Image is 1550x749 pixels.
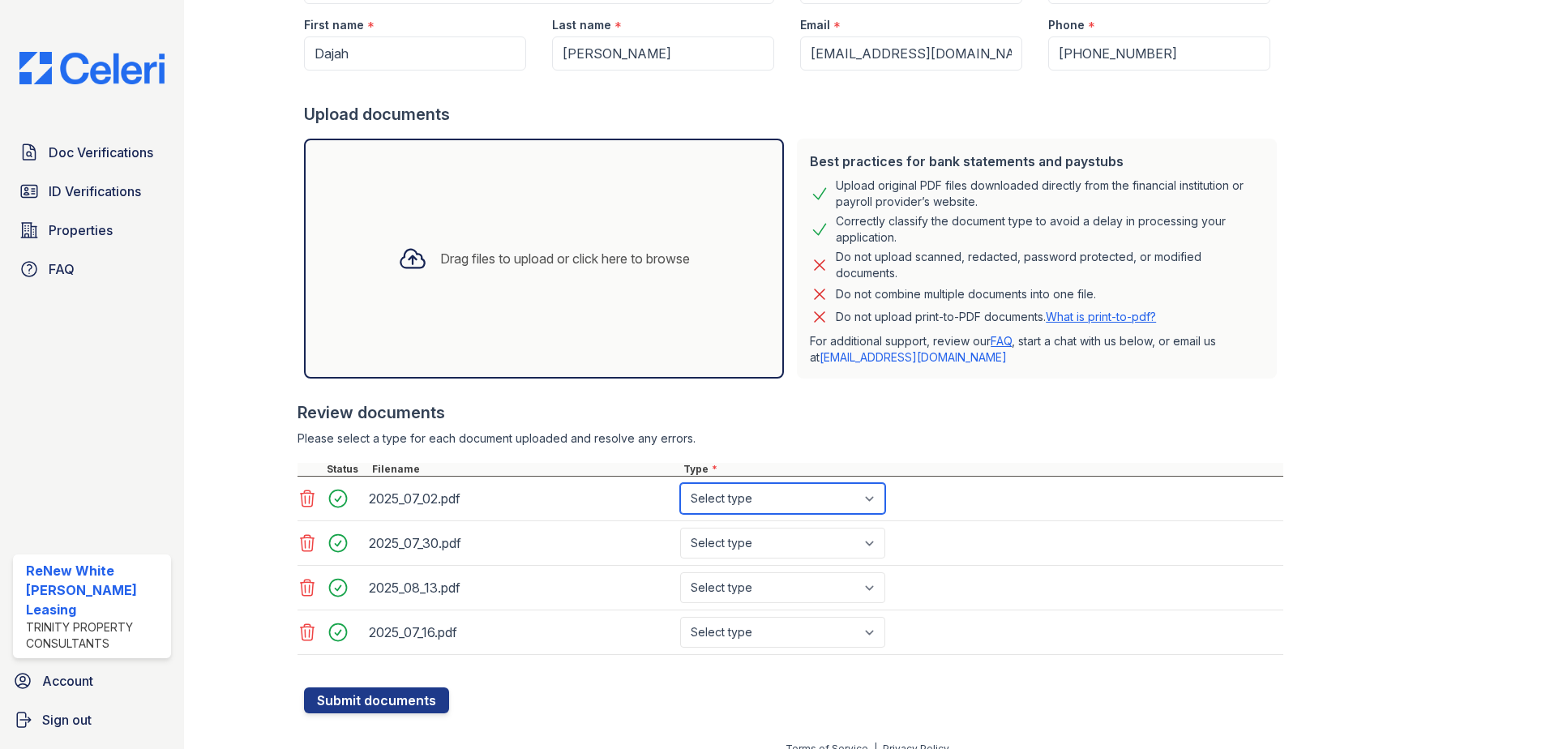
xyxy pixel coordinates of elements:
[1048,17,1085,33] label: Phone
[6,704,178,736] a: Sign out
[440,249,690,268] div: Drag files to upload or click here to browse
[836,178,1264,210] div: Upload original PDF files downloaded directly from the financial institution or payroll provider’...
[13,214,171,246] a: Properties
[810,333,1264,366] p: For additional support, review our , start a chat with us below, or email us at
[49,143,153,162] span: Doc Verifications
[49,259,75,279] span: FAQ
[304,103,1283,126] div: Upload documents
[552,17,611,33] label: Last name
[836,249,1264,281] div: Do not upload scanned, redacted, password protected, or modified documents.
[369,486,674,511] div: 2025_07_02.pdf
[820,350,1007,364] a: [EMAIL_ADDRESS][DOMAIN_NAME]
[42,710,92,730] span: Sign out
[42,671,93,691] span: Account
[304,17,364,33] label: First name
[298,430,1283,447] div: Please select a type for each document uploaded and resolve any errors.
[680,463,1283,476] div: Type
[991,334,1012,348] a: FAQ
[369,575,674,601] div: 2025_08_13.pdf
[298,401,1283,424] div: Review documents
[800,17,830,33] label: Email
[304,687,449,713] button: Submit documents
[6,665,178,697] a: Account
[369,530,674,556] div: 2025_07_30.pdf
[1046,310,1156,323] a: What is print-to-pdf?
[49,182,141,201] span: ID Verifications
[836,213,1264,246] div: Correctly classify the document type to avoid a delay in processing your application.
[369,619,674,645] div: 2025_07_16.pdf
[49,220,113,240] span: Properties
[26,561,165,619] div: ReNew White [PERSON_NAME] Leasing
[369,463,680,476] div: Filename
[13,253,171,285] a: FAQ
[13,175,171,208] a: ID Verifications
[13,136,171,169] a: Doc Verifications
[836,309,1156,325] p: Do not upload print-to-PDF documents.
[26,619,165,652] div: Trinity Property Consultants
[6,52,178,84] img: CE_Logo_Blue-a8612792a0a2168367f1c8372b55b34899dd931a85d93a1a3d3e32e68fde9ad4.png
[836,285,1096,304] div: Do not combine multiple documents into one file.
[323,463,369,476] div: Status
[810,152,1264,171] div: Best practices for bank statements and paystubs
